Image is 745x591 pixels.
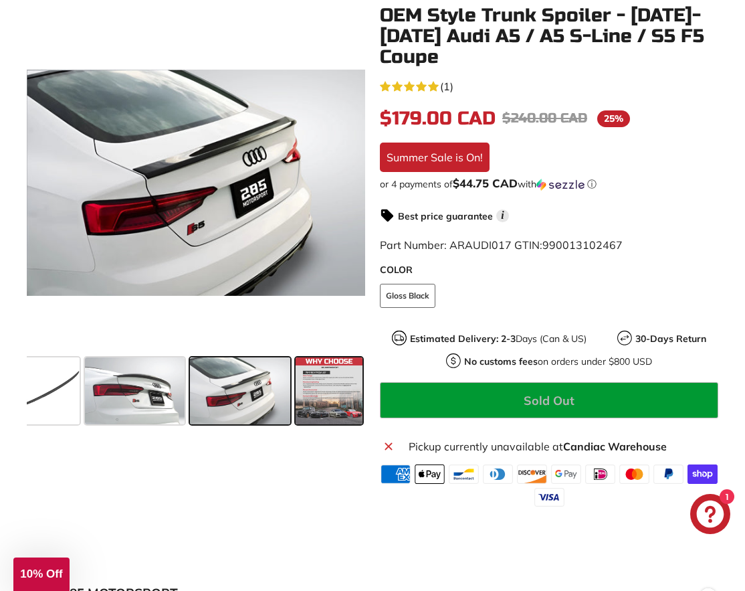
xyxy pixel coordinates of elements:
strong: No customs fees [464,355,538,367]
img: master [619,465,649,483]
strong: Candiac Warehouse [563,440,667,453]
img: google_pay [551,465,581,483]
p: Days (Can & US) [410,332,587,346]
img: discover [517,465,547,483]
img: paypal [653,465,683,483]
a: 5.0 rating (1 votes) [380,77,718,94]
img: visa [534,488,564,507]
button: Sold Out [380,382,718,418]
img: apple_pay [415,465,445,483]
img: shopify_pay [687,465,718,483]
strong: Best price guarantee [398,210,493,222]
strong: 30-Days Return [635,333,706,345]
div: or 4 payments of$44.75 CADwithSezzle Click to learn more about Sezzle [380,177,718,191]
h1: OEM Style Trunk Spoiler - [DATE]-[DATE] Audi A5 / A5 S-Line / S5 F5 Coupe [380,5,718,67]
span: (1) [440,78,453,94]
img: ideal [585,465,615,483]
span: 990013102467 [542,238,623,252]
div: 10% Off [13,558,70,591]
span: Part Number: ARAUDI017 GTIN: [380,238,623,252]
img: Sezzle [536,179,584,191]
p: on orders under $800 USD [464,355,652,369]
span: Sold Out [524,393,574,408]
img: american_express [381,465,411,483]
img: diners_club [483,465,513,483]
span: $240.00 CAD [502,110,587,126]
span: 25% [597,110,630,127]
span: i [496,209,509,222]
span: 10% Off [20,568,62,580]
inbox-online-store-chat: Shopify online store chat [686,494,734,537]
label: COLOR [380,263,718,277]
div: or 4 payments of with [380,177,718,191]
div: Summer Sale is On! [380,143,490,172]
img: bancontact [449,465,479,483]
span: $44.75 CAD [453,176,518,190]
strong: Estimated Delivery: 2-3 [410,333,516,345]
p: Pickup currently unavailable at [409,438,713,454]
span: $179.00 CAD [380,107,496,130]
